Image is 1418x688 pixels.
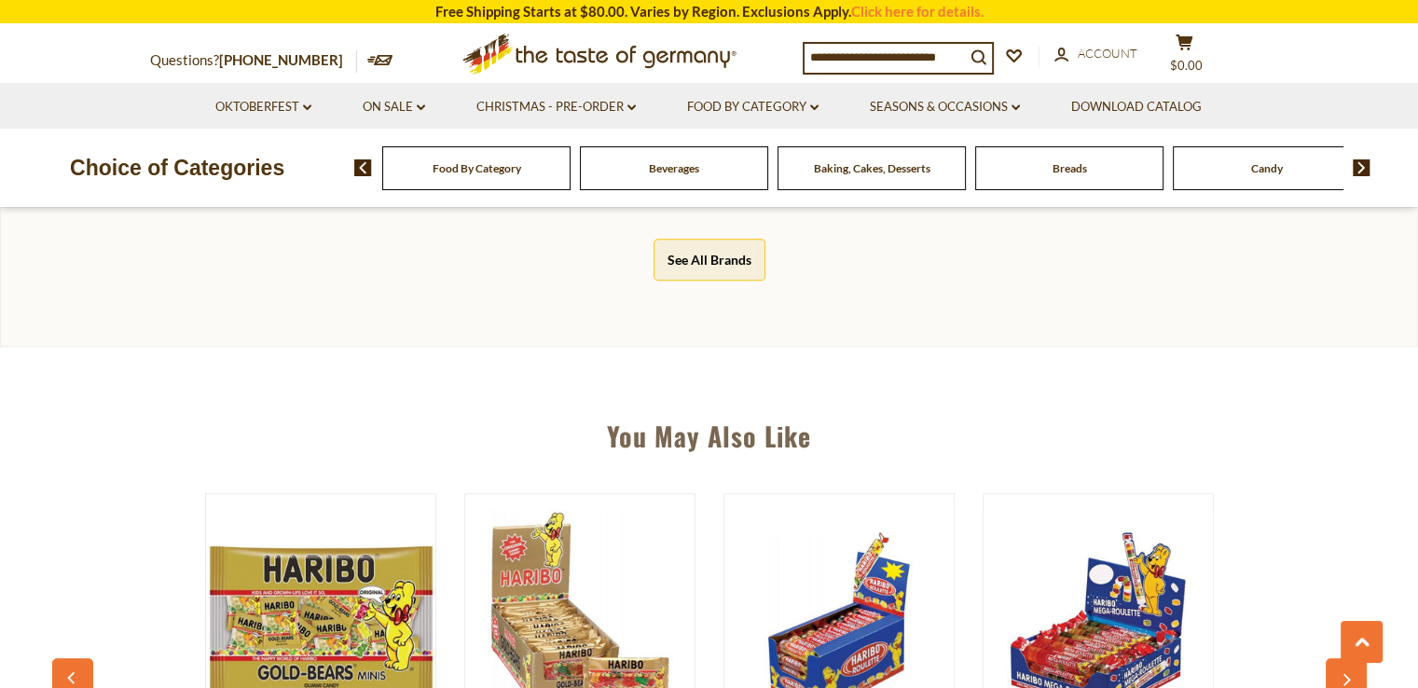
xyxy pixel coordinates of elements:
[150,48,357,73] p: Questions?
[219,51,343,68] a: [PHONE_NUMBER]
[1053,161,1087,175] a: Breads
[1251,161,1283,175] a: Candy
[1078,46,1137,61] span: Account
[654,239,765,281] button: See All Brands
[1170,58,1203,73] span: $0.00
[433,161,521,175] a: Food By Category
[476,97,636,117] a: Christmas - PRE-ORDER
[62,393,1357,470] div: You May Also Like
[1054,44,1137,64] a: Account
[870,97,1020,117] a: Seasons & Occasions
[1157,34,1213,80] button: $0.00
[215,97,311,117] a: Oktoberfest
[851,3,984,20] a: Click here for details.
[814,161,930,175] a: Baking, Cakes, Desserts
[363,97,425,117] a: On Sale
[687,97,819,117] a: Food By Category
[1071,97,1202,117] a: Download Catalog
[354,159,372,176] img: previous arrow
[1353,159,1370,176] img: next arrow
[649,161,699,175] a: Beverages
